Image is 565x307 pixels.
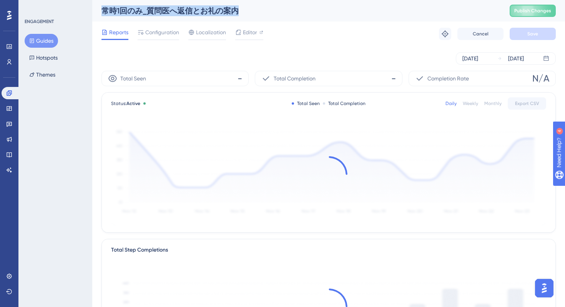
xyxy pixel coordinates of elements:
span: Save [527,31,538,37]
span: Status: [111,100,140,107]
div: Weekly [463,100,478,107]
span: Completion Rate [427,74,469,83]
span: Cancel [473,31,489,37]
span: Need Help? [18,2,48,11]
span: - [391,72,396,85]
span: Publish Changes [514,8,551,14]
iframe: UserGuiding AI Assistant Launcher [533,277,556,300]
button: Hotspots [25,51,62,65]
div: Total Step Completions [111,245,168,255]
div: 常時1回のみ_質問医へ返信とお礼の案内 [101,5,490,16]
span: Localization [196,28,226,37]
span: - [238,72,242,85]
span: N/A [532,72,549,85]
button: Save [510,28,556,40]
button: Publish Changes [510,5,556,17]
div: Daily [445,100,457,107]
div: Total Seen [292,100,320,107]
div: [DATE] [508,54,524,63]
span: Export CSV [515,100,539,107]
button: Export CSV [508,97,546,110]
button: Cancel [457,28,504,40]
span: Reports [109,28,128,37]
span: Editor [243,28,257,37]
span: Total Completion [274,74,316,83]
span: Active [126,101,140,106]
button: Themes [25,68,60,82]
span: Configuration [145,28,179,37]
button: Guides [25,34,58,48]
span: Total Seen [120,74,146,83]
div: ENGAGEMENT [25,18,54,25]
div: Total Completion [323,100,366,107]
div: 4 [53,4,56,10]
div: [DATE] [462,54,478,63]
div: Monthly [484,100,502,107]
